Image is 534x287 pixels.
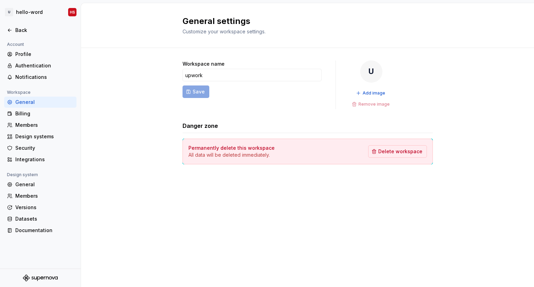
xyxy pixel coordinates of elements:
[378,148,422,155] span: Delete workspace
[15,110,74,117] div: Billing
[15,192,74,199] div: Members
[15,27,74,34] div: Back
[5,8,13,16] div: U
[15,133,74,140] div: Design systems
[15,122,74,129] div: Members
[4,108,76,119] a: Billing
[4,225,76,236] a: Documentation
[15,99,74,106] div: General
[183,60,225,67] label: Workspace name
[363,90,385,96] span: Add image
[188,151,275,158] p: All data will be deleted immediately.
[4,202,76,213] a: Versions
[15,74,74,81] div: Notifications
[70,9,75,15] div: HS
[4,131,76,142] a: Design systems
[15,62,74,69] div: Authentication
[4,154,76,165] a: Integrations
[15,145,74,151] div: Security
[4,25,76,36] a: Back
[4,213,76,224] a: Datasets
[4,60,76,71] a: Authentication
[15,227,74,234] div: Documentation
[183,122,218,130] h3: Danger zone
[4,171,41,179] div: Design system
[4,190,76,202] a: Members
[1,5,79,20] button: Uhello-wordHS
[183,16,424,27] h2: General settings
[360,60,382,83] div: U
[4,49,76,60] a: Profile
[368,145,427,158] button: Delete workspace
[188,145,275,151] h4: Permanently delete this workspace
[15,215,74,222] div: Datasets
[4,97,76,108] a: General
[4,142,76,154] a: Security
[4,120,76,131] a: Members
[354,88,388,98] button: Add image
[23,274,58,281] svg: Supernova Logo
[183,28,266,34] span: Customize your workspace settings.
[4,40,27,49] div: Account
[15,204,74,211] div: Versions
[4,88,33,97] div: Workspace
[15,156,74,163] div: Integrations
[4,179,76,190] a: General
[16,9,43,16] div: hello-word
[4,72,76,83] a: Notifications
[15,51,74,58] div: Profile
[15,181,74,188] div: General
